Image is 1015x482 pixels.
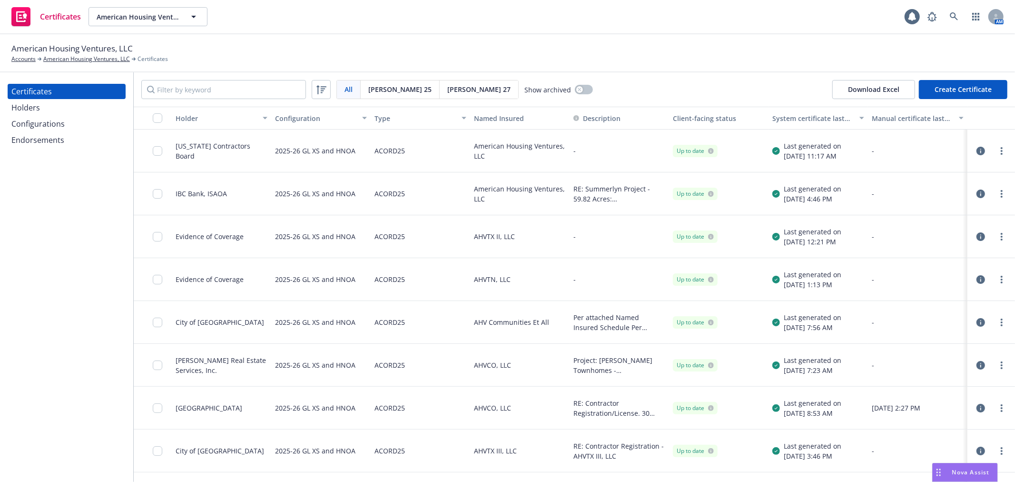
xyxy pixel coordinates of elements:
[374,435,405,466] div: ACORD25
[11,55,36,63] a: Accounts
[784,237,841,247] div: [DATE] 12:21 PM
[176,189,227,199] div: IBC Bank, ISAOA
[153,318,162,327] input: Toggle Row Selected
[677,232,714,241] div: Up to date
[784,365,841,375] div: [DATE] 7:23 AM
[374,178,405,209] div: ACORD25
[11,116,65,131] div: Configurations
[784,151,841,161] div: [DATE] 11:17 AM
[996,402,1007,414] a: more
[345,84,353,94] span: All
[784,194,841,204] div: [DATE] 4:46 PM
[8,100,126,115] a: Holders
[470,130,570,172] div: American Housing Ventures, LLC
[945,7,964,26] a: Search
[141,80,306,99] input: Filter by keyword
[573,113,621,123] button: Description
[784,280,841,290] div: [DATE] 1:13 PM
[872,146,964,156] div: -
[470,172,570,215] div: American Housing Ventures, LLC
[573,398,665,418] button: RE: Contractor Registration/License. 30 days written notice of cancellation (10 days for non paym...
[40,13,81,20] span: Certificates
[275,264,355,295] div: 2025-26 GL XS and HNOA
[275,135,355,166] div: 2025-26 GL XS and HNOA
[784,355,841,365] div: Last generated on
[784,398,841,408] div: Last generated on
[11,84,52,99] div: Certificates
[176,231,244,241] div: Evidence of Coverage
[573,355,665,375] button: Project: [PERSON_NAME] Townhomes - [GEOGRAPHIC_DATA] [PERSON_NAME] Real Estate Services, Inc. and...
[784,312,841,322] div: Last generated on
[677,275,714,284] div: Up to date
[524,85,571,95] span: Show archived
[470,107,570,130] button: Named Insured
[153,361,162,370] input: Toggle Row Selected
[172,107,271,130] button: Holder
[573,312,665,332] button: Per attached Named Insured Schedule Per attached policy forms and endorsements RE: Contractor Reg...
[677,404,714,412] div: Up to date
[872,189,964,199] div: -
[275,392,355,423] div: 2025-26 GL XS and HNOA
[470,430,570,472] div: AHVTX III, LLC
[952,468,990,476] span: Nova Assist
[832,80,915,99] span: Download Excel
[371,107,470,130] button: Type
[573,441,665,461] span: RE: Contractor Registration - AHVTX III, LLC
[868,107,967,130] button: Manual certificate last generated
[8,132,126,148] a: Endorsements
[275,435,355,466] div: 2025-26 GL XS and HNOA
[470,344,570,387] div: AHVCO, LLC
[374,113,456,123] div: Type
[374,350,405,381] div: ACORD25
[374,264,405,295] div: ACORD25
[573,146,576,156] button: -
[573,184,665,204] button: RE: Summerlyn Project - 59.82 Acres: [STREET_ADDRESS] IBC Bank, ISAOA is included as additional i...
[470,301,570,344] div: AHV Communities Et All
[89,7,207,26] button: American Housing Ventures, LLC
[996,274,1007,285] a: more
[176,403,242,413] div: [GEOGRAPHIC_DATA]
[474,113,566,123] div: Named Insured
[996,445,1007,457] a: more
[872,274,964,284] div: -
[374,135,405,166] div: ACORD25
[11,100,40,115] div: Holders
[673,113,765,123] div: Client-facing status
[996,231,1007,242] a: more
[153,189,162,199] input: Toggle Row Selected
[872,113,953,123] div: Manual certificate last generated
[153,275,162,284] input: Toggle Row Selected
[176,446,264,456] div: City of [GEOGRAPHIC_DATA]
[275,178,355,209] div: 2025-26 GL XS and HNOA
[374,221,405,252] div: ACORD25
[8,3,85,30] a: Certificates
[784,451,841,461] div: [DATE] 3:46 PM
[872,446,964,456] div: -
[772,113,854,123] div: System certificate last generated
[97,12,179,22] span: American Housing Ventures, LLC
[872,231,964,241] div: -
[784,408,841,418] div: [DATE] 8:53 AM
[153,146,162,156] input: Toggle Row Selected
[470,258,570,301] div: AHVTN, LLC
[271,107,371,130] button: Configuration
[8,116,126,131] a: Configurations
[677,318,714,327] div: Up to date
[932,463,998,482] button: Nova Assist
[275,307,355,338] div: 2025-26 GL XS and HNOA
[996,188,1007,200] a: more
[275,221,355,252] div: 2025-26 GL XS and HNOA
[573,231,576,241] button: -
[176,355,267,375] div: [PERSON_NAME] Real Estate Services, Inc.
[784,141,841,151] div: Last generated on
[368,84,432,94] span: [PERSON_NAME] 25
[153,232,162,241] input: Toggle Row Selected
[784,270,841,280] div: Last generated on
[919,80,1007,99] button: Create Certificate
[447,84,511,94] span: [PERSON_NAME] 27
[11,132,64,148] div: Endorsements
